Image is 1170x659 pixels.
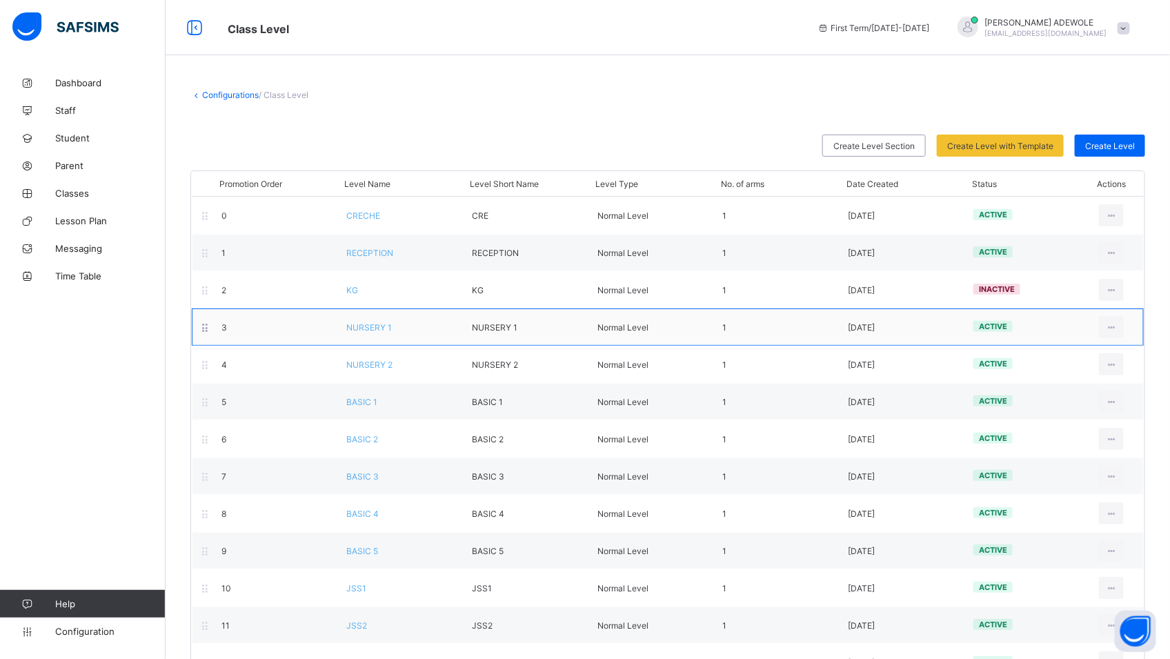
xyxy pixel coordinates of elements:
span: session/term information [817,23,930,33]
span: CRE [472,210,488,221]
div: Date Created [836,179,962,189]
div: 5BASIC 1BASIC 1Normal Level1[DATE]active [192,383,1144,420]
span: Student [55,132,166,144]
span: 8 [221,509,226,519]
span: 1 [723,583,727,593]
span: active [979,396,1007,406]
span: 4 [221,360,227,370]
span: RECEPTION [346,248,393,258]
img: safsims [12,12,119,41]
span: active [979,322,1007,331]
span: [DATE] [848,397,875,407]
div: Level Short Name [459,179,585,189]
div: 4NURSERY 2NURSERY 2Normal Level1[DATE]active [192,346,1144,383]
span: BASIC 4 [346,509,379,519]
span: [DATE] [848,322,875,333]
span: Help [55,598,165,609]
div: 3NURSERY 1NURSERY 1Normal Level1[DATE]active [192,308,1144,346]
span: active [979,508,1007,518]
div: Level Name [335,179,460,189]
span: active [979,433,1007,443]
div: Promotion Order [209,179,335,189]
span: JSS1 [472,583,492,593]
span: 1 [723,509,727,519]
span: BASIC 3 [346,471,379,482]
div: Actions [1087,179,1137,189]
span: Classes [55,188,166,199]
span: Create Level with Template [947,141,1053,151]
div: OLUBUNMIADEWOLE [944,17,1137,39]
span: BASIC 1 [472,397,503,407]
span: Normal Level [597,360,648,370]
span: 3 [221,322,227,333]
span: 1 [723,434,727,444]
span: 7 [221,471,226,482]
span: 1 [723,285,727,295]
span: Staff [55,105,166,116]
div: Level Type [585,179,711,189]
span: JSS2 [472,620,493,631]
span: BASIC 3 [472,471,504,482]
span: Configuration [55,626,165,637]
span: 10 [221,583,231,593]
span: [DATE] [848,471,875,482]
span: CRECHE [346,210,380,221]
span: [DATE] [848,285,875,295]
span: / Class Level [259,90,308,100]
span: NURSERY 2 [472,360,518,370]
span: JSS1 [346,583,366,593]
span: NURSERY 1 [346,322,392,333]
span: NURSERY 2 [346,360,393,370]
span: 1 [221,248,226,258]
div: 7BASIC 3BASIC 3Normal Level1[DATE]active [192,458,1144,495]
span: active [979,545,1007,555]
div: 9BASIC 5BASIC 5Normal Level1[DATE]active [192,532,1144,569]
div: 8BASIC 4BASIC 4Normal Level1[DATE]active [192,495,1144,532]
span: Lesson Plan [55,215,166,226]
span: 2 [221,285,226,295]
div: 10JSS1JSS1Normal Level1[DATE]active [192,569,1144,607]
span: 1 [723,210,727,221]
span: 0 [221,210,227,221]
div: 6BASIC 2BASIC 2Normal Level1[DATE]active [192,420,1144,458]
span: [DATE] [848,248,875,258]
span: [DATE] [848,546,875,556]
span: 1 [723,620,727,631]
span: Normal Level [597,285,648,295]
span: [DATE] [848,620,875,631]
button: Open asap [1115,611,1156,652]
span: Normal Level [597,434,648,444]
span: JSS2 [346,620,367,631]
span: Normal Level [597,210,648,221]
span: active [979,620,1007,629]
div: 0CRECHECRENormal Level1[DATE]active [192,197,1144,234]
span: RECEPTION [472,248,519,258]
span: Time Table [55,271,166,282]
span: Normal Level [597,471,648,482]
span: active [979,582,1007,592]
span: active [979,471,1007,480]
span: 1 [723,546,727,556]
span: Dashboard [55,77,166,88]
span: BASIC 2 [472,434,504,444]
span: active [979,247,1007,257]
div: 1RECEPTIONRECEPTIONNormal Level1[DATE]active [192,234,1144,271]
span: Parent [55,160,166,171]
span: Normal Level [597,620,648,631]
span: Messaging [55,243,166,254]
span: KG [472,285,484,295]
div: Status [962,179,1087,189]
span: [EMAIL_ADDRESS][DOMAIN_NAME] [985,29,1107,37]
div: 11JSS2JSS2Normal Level1[DATE]active [192,607,1144,644]
span: BASIC 1 [346,397,377,407]
span: [DATE] [848,583,875,593]
span: [DATE] [848,360,875,370]
span: 1 [723,322,727,333]
span: Normal Level [597,546,648,556]
span: active [979,210,1007,219]
span: [PERSON_NAME] ADEWOLE [985,17,1107,28]
span: 1 [723,248,727,258]
span: inactive [979,284,1015,294]
span: 11 [221,620,230,631]
span: 9 [221,546,226,556]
